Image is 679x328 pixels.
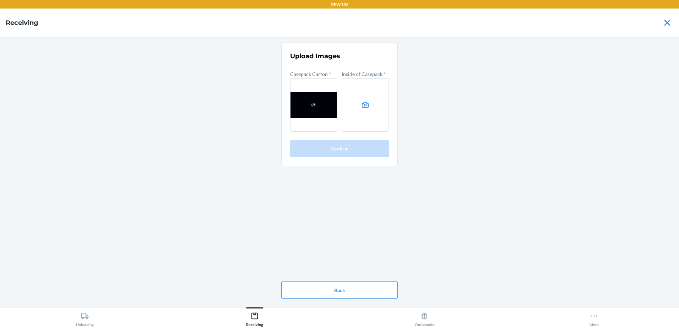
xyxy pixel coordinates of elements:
[76,309,94,327] div: Unloading
[509,307,679,327] button: More
[342,71,386,77] label: Inside of Casepack
[6,18,38,27] h4: Receiving
[246,309,263,327] div: Receiving
[590,309,599,327] div: More
[331,1,348,8] p: DFW1RS
[415,309,434,327] div: Outbounds
[290,51,389,61] h3: Upload Images
[339,307,509,327] button: Outbounds
[290,71,331,77] label: Casepack Carton
[290,140,389,157] button: Confirm
[281,281,398,299] button: Back
[170,307,339,327] button: Receiving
